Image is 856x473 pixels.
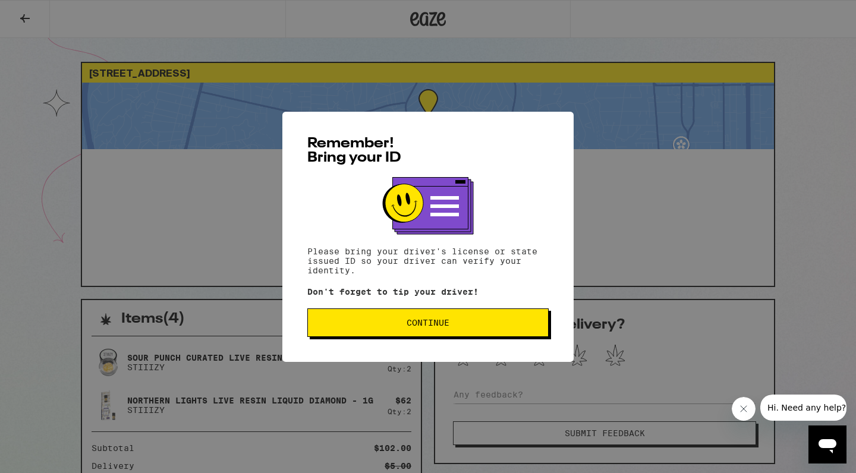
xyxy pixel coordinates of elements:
p: Don't forget to tip your driver! [307,287,549,297]
p: Please bring your driver's license or state issued ID so your driver can verify your identity. [307,247,549,275]
iframe: Close message [732,397,756,421]
button: Continue [307,308,549,337]
span: Remember! Bring your ID [307,137,401,165]
iframe: Message from company [760,395,846,421]
iframe: Button to launch messaging window [808,425,846,463]
span: Continue [407,319,449,327]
